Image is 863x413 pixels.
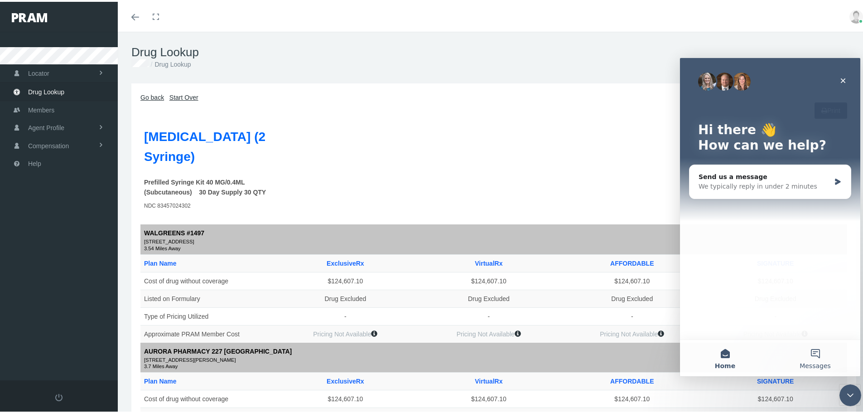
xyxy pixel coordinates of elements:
td: - [560,306,704,323]
small: 3.7 Miles Away [144,362,844,367]
th: Plan Name [140,253,274,270]
a: Start Over [169,92,198,99]
span: Members [28,100,54,117]
th: AFFORDABLE [560,371,704,389]
span: Locator [28,63,49,80]
img: PRAM_20_x_78.png [12,11,47,20]
td: - [274,306,417,323]
td: Type of Pricing Utilized [140,306,274,323]
img: user-placeholder.jpg [849,8,863,22]
th: ExclusiveRx [274,253,417,270]
td: $124,607.10 [417,389,560,406]
td: Pricing Not Available [274,323,417,341]
td: Pricing Not Available [560,323,704,341]
td: Cost of drug without coverage [140,270,274,288]
td: Approximate PRAM Member Cost [140,323,274,341]
h1: Drug Lookup [131,44,856,58]
td: $124,607.10 [704,389,848,406]
th: VirtualRx [417,371,560,389]
span: Drug Lookup [28,82,64,99]
b: WALGREENS #1497 [144,228,204,235]
a: Go back [140,92,164,99]
td: $124,607.10 [274,389,417,406]
td: Listed on Formulary [140,288,274,306]
iframe: Intercom live chat [839,383,861,404]
th: SIGNATURE [704,371,848,389]
span: Help [28,153,41,170]
th: ExclusiveRx [274,371,417,389]
td: $124,607.10 [560,270,704,288]
th: AFFORDABLE [560,253,704,270]
iframe: Intercom live chat [680,56,860,374]
td: Drug Excluded [560,288,704,306]
label: Prefilled Syringe Kit 40 MG/0.4ML (Subcutaneous) 30 Day Supply 30 QTY [144,175,295,195]
small: [STREET_ADDRESS][PERSON_NAME] [144,355,844,363]
td: $124,607.10 [417,270,560,288]
small: 3.54 Miles Away [144,244,844,249]
th: Plan Name [140,371,274,389]
small: [STREET_ADDRESS] [144,236,844,244]
li: Drug Lookup [149,58,191,68]
label: [MEDICAL_DATA] (2 Syringe) [144,125,295,165]
td: $124,607.10 [274,270,417,288]
td: Drug Excluded [274,288,417,306]
td: $124,607.10 [560,389,704,406]
th: VirtualRx [417,253,560,270]
td: Cost of drug without coverage [140,389,274,406]
td: - [417,306,560,323]
td: Pricing Not Available [417,323,560,341]
span: Compensation [28,136,69,153]
b: AURORA PHARMACY 227 [GEOGRAPHIC_DATA] [144,346,292,353]
span: Agent Profile [28,117,64,135]
td: Drug Excluded [417,288,560,306]
label: NDC 83457024302 [144,200,191,209]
